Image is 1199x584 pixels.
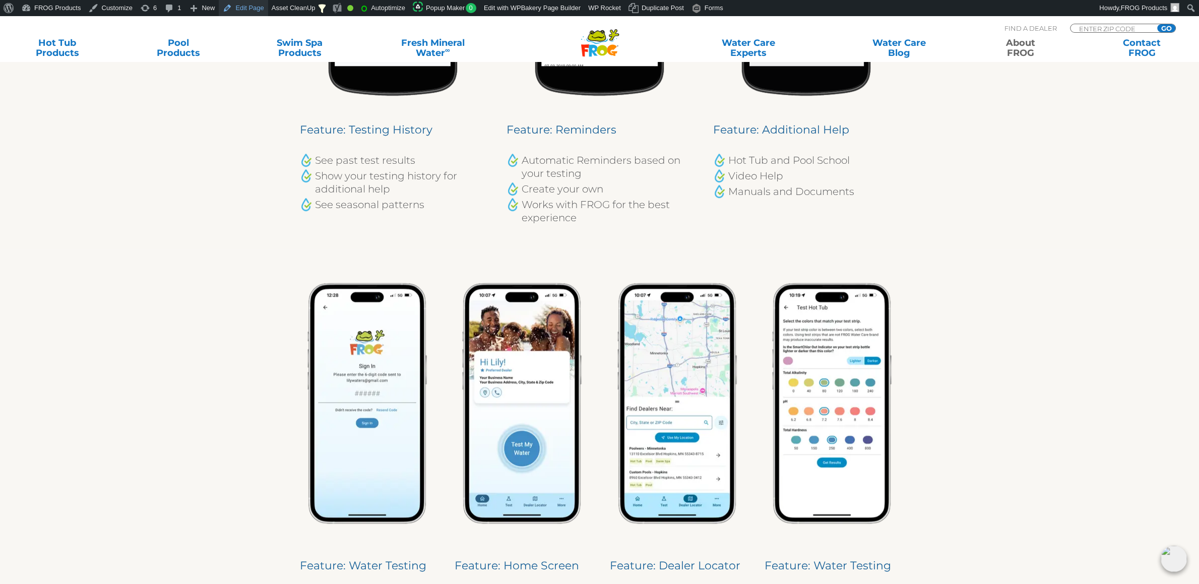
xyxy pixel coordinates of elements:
[253,38,347,58] a: Swim SpaProducts
[766,275,898,532] img: Water Testing with Selection Screen 261x510px
[973,38,1067,58] a: AboutFROG
[610,557,745,574] h4: Feature: Dealer Locator
[507,154,693,180] li: Automatic Reminders based on your testing
[300,557,435,574] h4: Feature: Water Testing
[1095,38,1189,58] a: ContactFROG
[132,38,226,58] a: PoolProducts
[466,3,476,13] span: 0
[713,121,900,139] h4: Feature: Additional Help
[713,169,900,182] li: Video Help
[1078,24,1146,33] input: Zip Code Form
[445,46,450,54] sup: ∞
[507,198,693,224] li: Works with FROG for the best experience
[672,38,825,58] a: Water CareExperts
[301,275,433,532] img: Activation Code Screen 261x510px
[347,5,353,11] div: Good
[713,154,900,167] li: Hot Tub and Pool School
[300,198,486,211] li: See seasonal patterns
[507,182,693,196] li: Create your own
[1161,546,1187,572] img: openIcon
[300,121,486,139] h4: Feature: Testing History
[300,154,486,167] li: See past test results
[456,275,588,532] img: Home Screen 261x510px
[1157,24,1175,32] input: GO
[611,275,743,532] img: Dealer Locator Screen 261x510px
[300,169,486,196] li: Show your testing history for additional help
[455,557,590,574] h4: Feature: Home Screen
[765,557,900,574] h4: Feature: Water Testing
[1121,4,1167,12] span: FROG Products
[713,185,900,198] li: Manuals and Documents
[852,38,946,58] a: Water CareBlog
[374,38,492,58] a: Fresh MineralWater∞
[10,38,104,58] a: Hot TubProducts
[1004,24,1057,33] p: Find A Dealer
[507,121,693,139] h4: Feature: Reminders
